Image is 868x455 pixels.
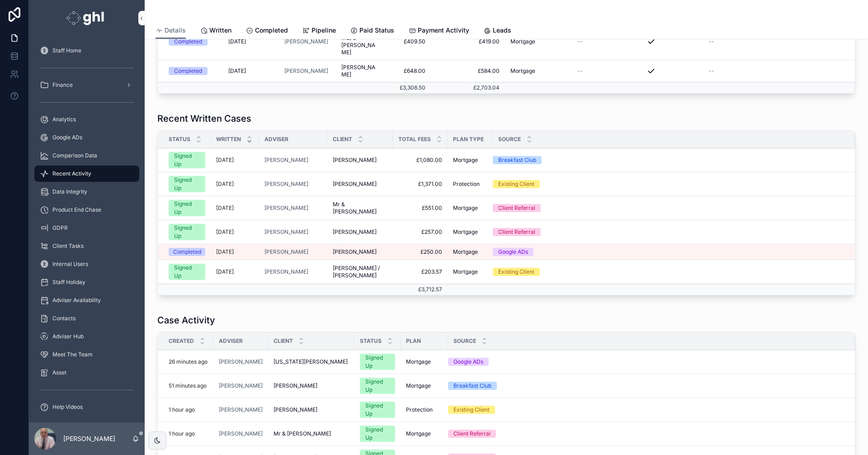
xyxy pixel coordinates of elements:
[34,77,139,93] a: Finance
[216,248,254,256] a: [DATE]
[360,378,395,394] a: Signed Up
[274,382,317,389] span: [PERSON_NAME]
[453,382,491,390] div: Breakfast Club
[510,67,566,75] a: Mortgage
[577,38,636,45] a: --
[453,180,480,188] span: Protection
[302,22,336,40] a: Pipeline
[169,264,205,280] a: Signed Up
[350,22,394,40] a: Paid Status
[510,67,535,75] span: Mortgage
[333,228,387,236] a: [PERSON_NAME]
[169,176,205,192] a: Signed Up
[448,406,844,414] a: Existing Client
[398,228,442,236] a: £257.00
[333,265,387,279] a: [PERSON_NAME] / [PERSON_NAME]
[400,84,425,91] span: £3,308.50
[274,382,349,389] a: [PERSON_NAME]
[52,116,76,123] span: Analytics
[274,358,349,365] a: [US_STATE][PERSON_NAME]
[228,67,246,75] span: [DATE]
[453,228,487,236] a: Mortgage
[510,38,566,45] a: Mortgage
[219,382,263,389] a: [PERSON_NAME]
[219,406,263,413] a: [PERSON_NAME]
[406,382,443,389] a: Mortgage
[274,406,349,413] a: [PERSON_NAME]
[284,67,330,75] a: [PERSON_NAME]
[453,268,478,275] span: Mortgage
[264,228,308,236] a: [PERSON_NAME]
[360,426,395,442] a: Signed Up
[34,202,139,218] a: Product End Chase
[341,27,378,56] a: [PERSON_NAME] & [PERSON_NAME]
[174,67,202,75] div: Completed
[52,47,81,54] span: Staff Home
[264,268,322,275] a: [PERSON_NAME]
[169,406,195,413] p: 1 hour ago
[216,204,234,212] p: [DATE]
[52,351,93,358] span: Meet The Team
[389,38,425,45] a: £409.50
[709,38,844,45] a: --
[398,248,442,256] span: £250.00
[333,248,387,256] a: [PERSON_NAME]
[228,38,246,45] span: [DATE]
[473,84,500,91] span: £2,703.04
[284,38,330,45] a: [PERSON_NAME]
[406,406,433,413] span: Protection
[34,328,139,345] a: Adviser Hub
[360,354,395,370] a: Signed Up
[174,38,202,46] div: Completed
[169,337,194,345] span: Created
[52,170,91,177] span: Recent Activity
[498,268,534,276] div: Existing Client
[52,315,75,322] span: Contacts
[341,64,378,78] span: [PERSON_NAME]
[209,26,231,35] span: Written
[169,248,205,256] a: Completed
[169,430,208,437] a: 1 hour ago
[398,156,442,164] a: £1,080.00
[398,180,442,188] a: £1,371.00
[498,180,534,188] div: Existing Client
[264,180,308,188] a: [PERSON_NAME]
[498,248,528,256] div: Google ADs
[34,256,139,272] a: Internal Users
[577,38,583,45] span: --
[493,248,844,256] a: Google ADs
[52,81,73,89] span: Finance
[34,274,139,290] a: Staff Holiday
[157,112,251,125] h1: Recent Written Cases
[219,430,263,437] a: [PERSON_NAME]
[174,264,200,280] div: Signed Up
[174,176,200,192] div: Signed Up
[216,156,234,164] p: [DATE]
[216,136,241,143] span: Written
[52,224,68,232] span: GDPR
[453,268,487,275] a: Mortgage
[406,430,443,437] a: Mortgage
[453,337,476,345] span: Source
[216,180,234,188] p: [DATE]
[228,67,274,75] a: [DATE]
[436,67,500,75] a: £584.00
[52,152,97,159] span: Comparison Data
[174,152,200,168] div: Signed Up
[216,248,234,256] p: [DATE]
[169,224,205,240] a: Signed Up
[333,201,387,215] span: Mr & [PERSON_NAME]
[264,180,322,188] a: [PERSON_NAME]
[274,406,317,413] span: [PERSON_NAME]
[264,156,308,164] a: [PERSON_NAME]
[219,358,263,365] a: [PERSON_NAME]
[406,358,443,365] a: Mortgage
[406,358,431,365] span: Mortgage
[216,268,254,275] a: [DATE]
